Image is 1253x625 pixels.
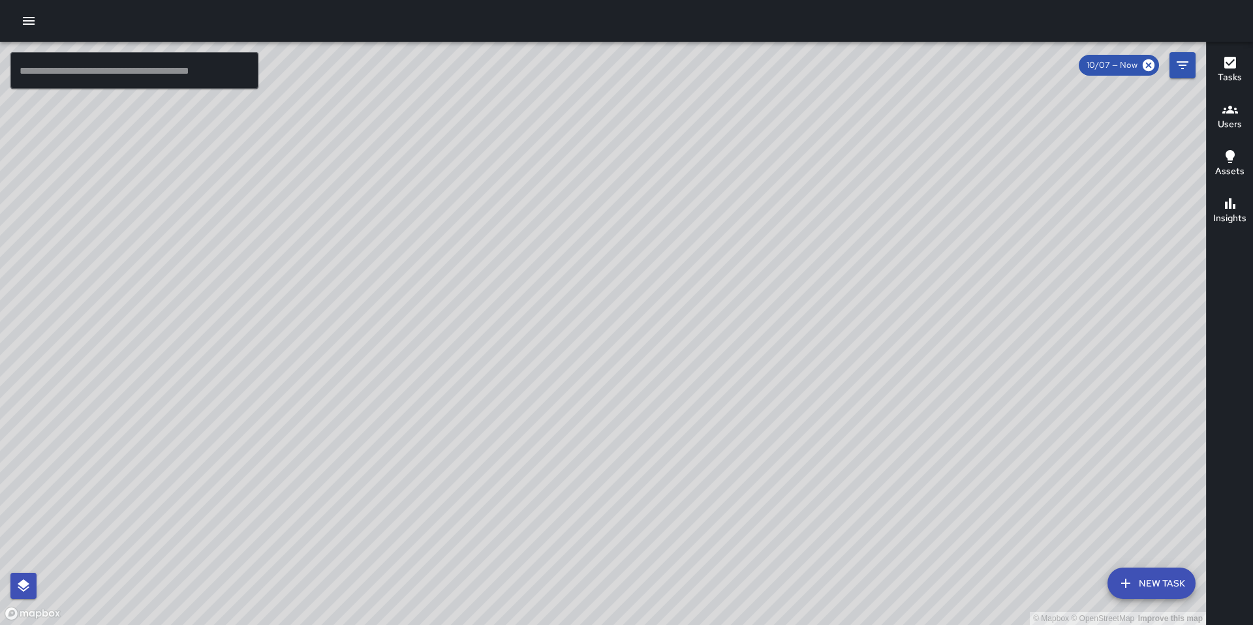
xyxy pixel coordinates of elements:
button: Insights [1207,188,1253,235]
button: Users [1207,94,1253,141]
button: Assets [1207,141,1253,188]
h6: Tasks [1218,70,1242,85]
h6: Assets [1215,164,1245,179]
button: Tasks [1207,47,1253,94]
span: 10/07 — Now [1079,59,1145,72]
h6: Users [1218,117,1242,132]
h6: Insights [1213,211,1246,226]
button: New Task [1107,568,1196,599]
div: 10/07 — Now [1079,55,1159,76]
button: Filters [1169,52,1196,78]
